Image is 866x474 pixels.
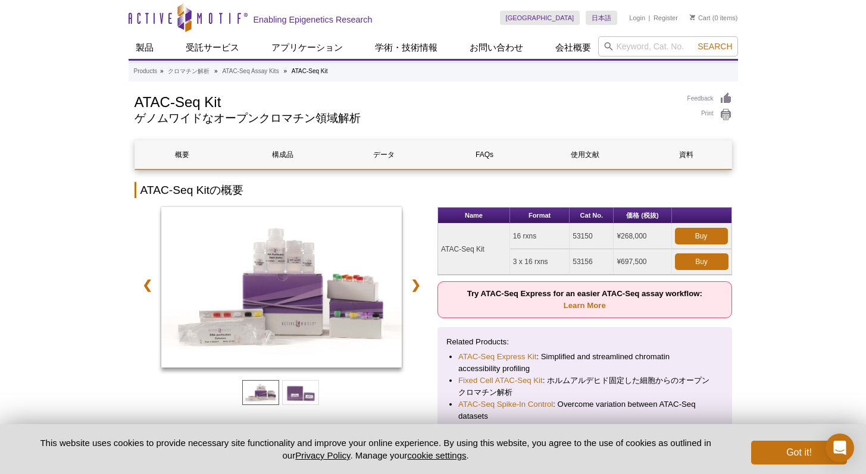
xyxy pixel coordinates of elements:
a: 会社概要 [548,36,598,59]
p: This website uses cookies to provide necessary site functionality and improve your online experie... [20,437,732,462]
a: ATAC-Seq Express Kit [458,351,536,363]
td: ¥697,500 [614,249,671,275]
a: Register [654,14,678,22]
li: : Simplified and streamlined chromatin accessibility profiling [458,351,711,375]
a: お問い合わせ [462,36,530,59]
p: Related Products: [446,336,723,348]
td: 3 x 16 rxns [510,249,570,275]
a: [GEOGRAPHIC_DATA] [500,11,580,25]
img: ATAC-Seq Kit [161,207,402,368]
a: ❮ [135,271,160,299]
a: Fixed Cell ATAC-Seq Kit [458,375,543,387]
th: Format [510,208,570,224]
a: 日本語 [586,11,617,25]
a: 構成品 [236,140,330,169]
a: Feedback [687,92,732,105]
strong: Try ATAC-Seq Express for an easier ATAC-Seq assay workflow: [467,289,702,310]
a: Login [629,14,645,22]
a: Products [134,66,157,77]
h2: Enabling Epigenetics Research [254,14,373,25]
li: » [214,68,218,74]
a: Buy [675,253,729,270]
th: Name [438,208,510,224]
h1: ATAC-Seq Kit [135,92,676,110]
a: 受託サービス [179,36,246,59]
a: データ [336,140,431,169]
li: ATAC-Seq Kit [292,68,328,74]
span: Search [698,42,732,51]
a: アプリケーション [264,36,350,59]
a: Cart [690,14,711,22]
li: : インデックスがプレミックスされたReady-to-useのTn5 TransposomesおよびrecombinantTn5 Transposase [458,422,711,458]
th: 価格 (税抜) [614,208,671,224]
td: 53156 [570,249,614,275]
a: 概要 [135,140,230,169]
a: Privacy Policy [295,450,350,460]
li: : Overcome variation between ATAC-Seq datasets [458,398,711,422]
input: Keyword, Cat. No. [598,36,738,56]
h2: ATAC-Seq Kitの概要 [135,182,732,198]
a: ATAC-Seq Kit [161,207,402,371]
li: (0 items) [690,11,738,25]
a: ATAC-Seq Assay Kits [222,66,279,77]
a: FAQs [437,140,532,169]
div: Open Intercom Messenger [826,434,854,462]
a: Learn More [564,301,606,310]
td: 53150 [570,224,614,249]
a: 学術・技術情報 [368,36,445,59]
a: 製品 [129,36,161,59]
button: Got it! [751,441,846,464]
a: Buy [675,228,728,244]
a: クロマチン解析 [168,66,210,77]
button: cookie settings [407,450,466,460]
a: Tn5 and Pre-indexed Assembled Tn5 Transposomes [458,422,642,434]
button: Search [694,41,736,52]
li: » [160,68,164,74]
td: 16 rxns [510,224,570,249]
li: » [283,68,287,74]
td: ATAC-Seq Kit [438,224,510,275]
img: Your Cart [690,14,695,20]
a: ❯ [403,271,429,299]
a: Print [687,108,732,121]
h2: ゲノムワイドなオープンクロマチン領域解析 [135,113,676,124]
th: Cat No. [570,208,614,224]
li: : ホルムアルデヒド固定した細胞からのオープンクロマチン解析 [458,375,711,398]
a: 資料 [639,140,733,169]
a: ATAC-Seq Spike-In Control [458,398,553,410]
li: | [649,11,651,25]
a: 使用文献 [538,140,633,169]
td: ¥268,000 [614,224,671,249]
